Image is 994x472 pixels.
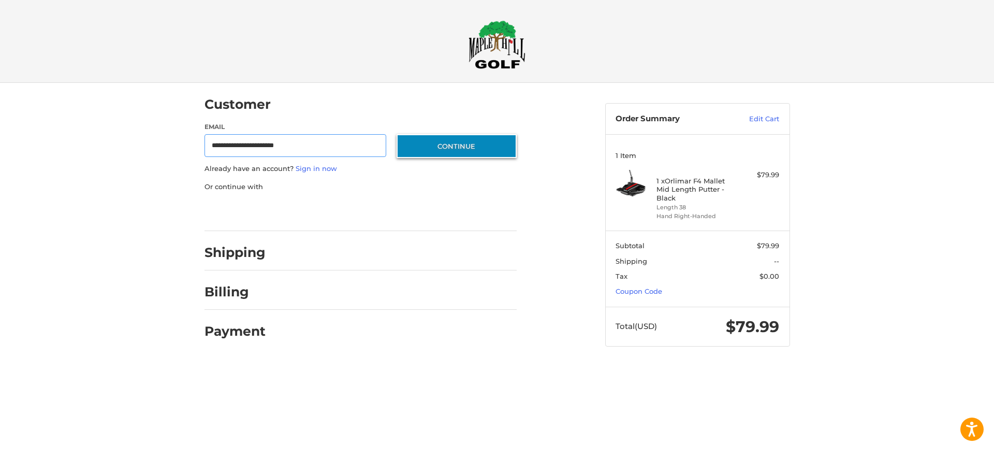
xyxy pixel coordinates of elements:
[909,444,994,472] iframe: Google Customer Reviews
[616,287,662,295] a: Coupon Code
[204,182,517,192] p: Or continue with
[204,323,266,339] h2: Payment
[616,151,779,160] h3: 1 Item
[204,164,517,174] p: Already have an account?
[469,20,525,69] img: Maple Hill Golf
[738,170,779,180] div: $79.99
[656,203,736,212] li: Length 38
[616,241,645,250] span: Subtotal
[757,241,779,250] span: $79.99
[289,202,367,221] iframe: PayPal-paylater
[616,321,657,331] span: Total (USD)
[204,122,387,132] label: Email
[759,272,779,280] span: $0.00
[774,257,779,265] span: --
[616,114,727,124] h3: Order Summary
[616,272,627,280] span: Tax
[616,257,647,265] span: Shipping
[656,177,736,202] h4: 1 x Orlimar F4 Mallet Mid Length Putter - Black
[397,134,517,158] button: Continue
[726,317,779,336] span: $79.99
[296,164,337,173] a: Sign in now
[204,284,265,300] h2: Billing
[201,202,279,221] iframe: PayPal-paypal
[727,114,779,124] a: Edit Cart
[204,245,266,261] h2: Shipping
[204,96,271,112] h2: Customer
[376,202,454,221] iframe: PayPal-venmo
[656,212,736,221] li: Hand Right-Handed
